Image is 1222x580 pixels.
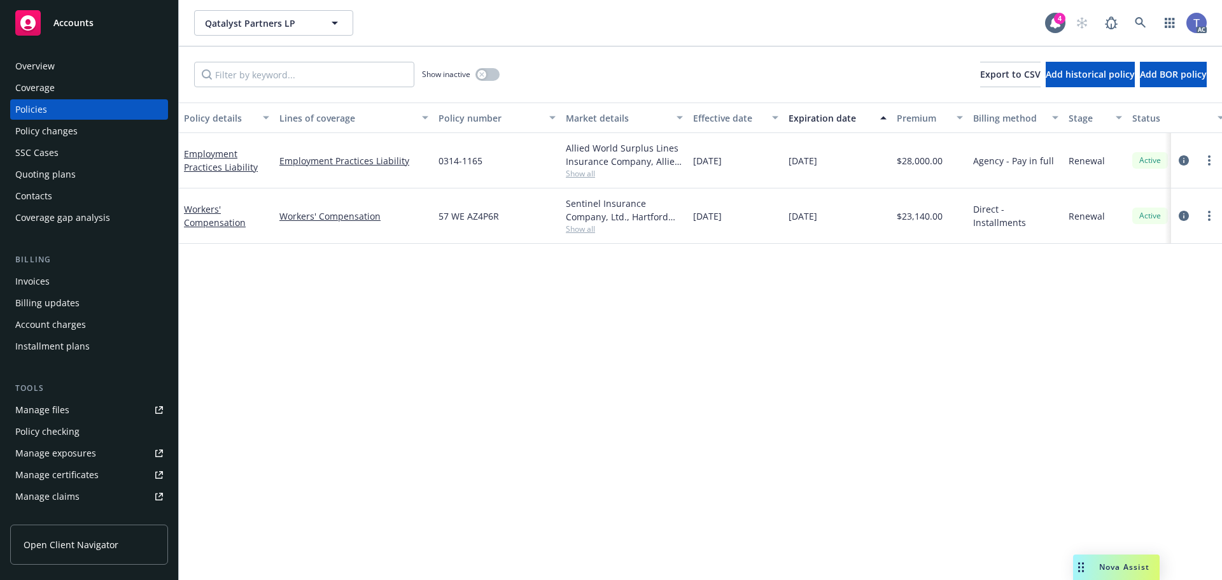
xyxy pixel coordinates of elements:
span: Renewal [1069,209,1105,223]
div: Drag to move [1073,555,1089,580]
input: Filter by keyword... [194,62,414,87]
a: Overview [10,56,168,76]
div: Manage files [15,400,69,420]
div: Coverage gap analysis [15,208,110,228]
a: Switch app [1157,10,1183,36]
button: Lines of coverage [274,103,433,133]
span: 57 WE AZ4P6R [439,209,499,223]
a: Employment Practices Liability [279,154,428,167]
a: Manage files [10,400,168,420]
img: photo [1186,13,1207,33]
div: Sentinel Insurance Company, Ltd., Hartford Insurance Group [566,197,683,223]
a: circleInformation [1176,208,1191,223]
div: Quoting plans [15,164,76,185]
button: Premium [892,103,968,133]
div: Overview [15,56,55,76]
a: Workers' Compensation [279,209,428,223]
div: Policy number [439,111,542,125]
span: Active [1137,155,1163,166]
div: Policy checking [15,421,80,442]
div: Contacts [15,186,52,206]
span: Active [1137,210,1163,222]
div: Lines of coverage [279,111,414,125]
a: Policy changes [10,121,168,141]
span: Show inactive [422,69,470,80]
a: Search [1128,10,1153,36]
a: Contacts [10,186,168,206]
a: Billing updates [10,293,168,313]
span: Export to CSV [980,68,1041,80]
button: Stage [1064,103,1127,133]
div: Manage certificates [15,465,99,485]
span: 0314-1165 [439,154,482,167]
a: circleInformation [1176,153,1191,168]
a: SSC Cases [10,143,168,163]
a: Coverage [10,78,168,98]
span: $28,000.00 [897,154,943,167]
span: Agency - Pay in full [973,154,1054,167]
div: Billing updates [15,293,80,313]
a: Account charges [10,315,168,335]
span: [DATE] [789,209,817,223]
a: Accounts [10,5,168,41]
button: Market details [561,103,688,133]
span: $23,140.00 [897,209,943,223]
button: Policy details [179,103,274,133]
span: Qatalyst Partners LP [205,17,315,30]
span: Show all [566,168,683,179]
button: Qatalyst Partners LP [194,10,353,36]
a: Employment Practices Liability [184,148,258,173]
div: Status [1132,111,1210,125]
a: Start snowing [1069,10,1095,36]
span: [DATE] [789,154,817,167]
span: Show all [566,223,683,234]
div: Allied World Surplus Lines Insurance Company, Allied World Assurance Company (AWAC), RT Specialty... [566,141,683,168]
span: [DATE] [693,154,722,167]
a: Manage certificates [10,465,168,485]
a: more [1202,208,1217,223]
span: Nova Assist [1099,562,1149,572]
a: Installment plans [10,336,168,357]
div: Policy details [184,111,255,125]
div: Manage claims [15,486,80,507]
div: Effective date [693,111,764,125]
a: more [1202,153,1217,168]
div: Expiration date [789,111,873,125]
span: Manage exposures [10,443,168,463]
span: Accounts [53,18,94,28]
button: Effective date [688,103,783,133]
span: Renewal [1069,154,1105,167]
span: Add BOR policy [1140,68,1207,80]
div: Market details [566,111,669,125]
a: Manage claims [10,486,168,507]
span: Open Client Navigator [24,538,118,551]
span: Direct - Installments [973,202,1058,229]
button: Billing method [968,103,1064,133]
a: Coverage gap analysis [10,208,168,228]
div: 4 [1054,13,1065,24]
span: Add historical policy [1046,68,1135,80]
div: SSC Cases [15,143,59,163]
a: Invoices [10,271,168,292]
button: Add historical policy [1046,62,1135,87]
a: Policies [10,99,168,120]
div: Account charges [15,315,86,335]
div: Installment plans [15,336,90,357]
div: Policy changes [15,121,78,141]
div: Policies [15,99,47,120]
div: Billing [10,253,168,266]
button: Expiration date [783,103,892,133]
a: Quoting plans [10,164,168,185]
div: Billing method [973,111,1044,125]
span: [DATE] [693,209,722,223]
a: Manage BORs [10,508,168,528]
div: Tools [10,382,168,395]
a: Policy checking [10,421,168,442]
button: Export to CSV [980,62,1041,87]
button: Add BOR policy [1140,62,1207,87]
div: Manage exposures [15,443,96,463]
div: Invoices [15,271,50,292]
a: Workers' Compensation [184,203,246,229]
div: Stage [1069,111,1108,125]
div: Premium [897,111,949,125]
